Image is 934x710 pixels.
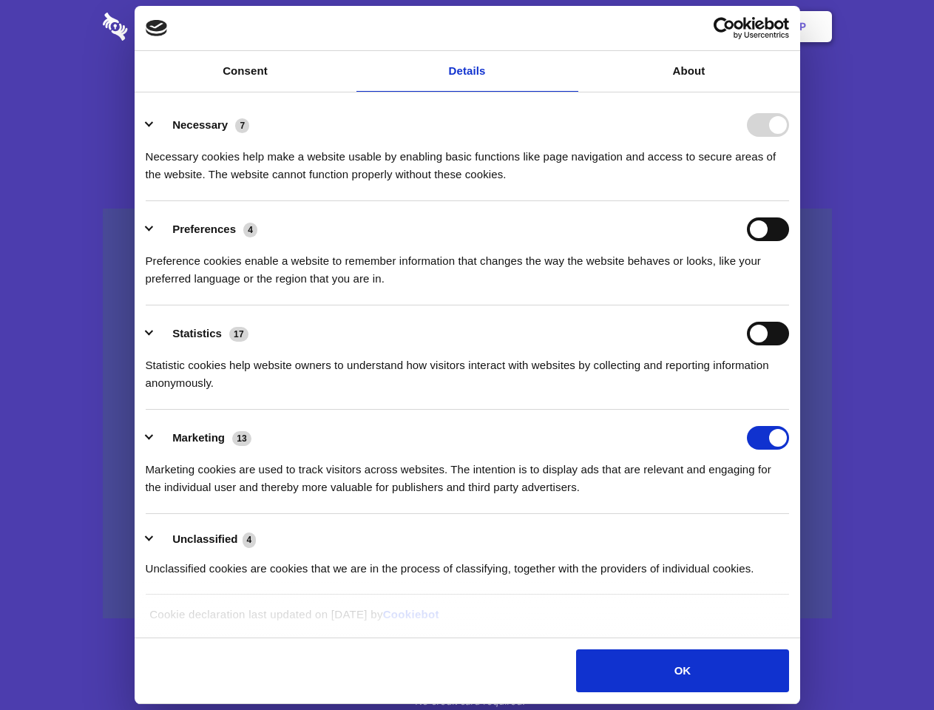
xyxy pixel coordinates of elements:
button: Preferences (4) [146,217,267,241]
button: Marketing (13) [146,426,261,450]
div: Necessary cookies help make a website usable by enabling basic functions like page navigation and... [146,137,789,183]
a: Cookiebot [383,608,439,621]
span: 4 [243,532,257,547]
a: Wistia video thumbnail [103,209,832,619]
span: 7 [235,118,249,133]
label: Necessary [172,118,228,131]
label: Marketing [172,431,225,444]
div: Unclassified cookies are cookies that we are in the process of classifying, together with the pro... [146,549,789,578]
h4: Auto-redaction of sensitive data, encrypted data sharing and self-destructing private chats. Shar... [103,135,832,183]
img: logo-wordmark-white-trans-d4663122ce5f474addd5e946df7df03e33cb6a1c49d2221995e7729f52c070b2.svg [103,13,229,41]
label: Statistics [172,327,222,339]
h1: Eliminate Slack Data Loss. [103,67,832,120]
div: Cookie declaration last updated on [DATE] by [138,606,796,635]
button: Statistics (17) [146,322,258,345]
button: OK [576,649,788,692]
a: About [578,51,800,92]
a: Pricing [434,4,498,50]
label: Preferences [172,223,236,235]
button: Necessary (7) [146,113,259,137]
div: Preference cookies enable a website to remember information that changes the way the website beha... [146,241,789,288]
iframe: Drift Widget Chat Controller [860,636,916,692]
div: Marketing cookies are used to track visitors across websites. The intention is to display ads tha... [146,450,789,496]
a: Login [671,4,735,50]
a: Usercentrics Cookiebot - opens in a new window [660,17,789,39]
img: logo [146,20,168,36]
span: 4 [243,223,257,237]
a: Contact [600,4,668,50]
span: 17 [229,327,248,342]
span: 13 [232,431,251,446]
a: Consent [135,51,356,92]
a: Details [356,51,578,92]
div: Statistic cookies help website owners to understand how visitors interact with websites by collec... [146,345,789,392]
button: Unclassified (4) [146,530,265,549]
